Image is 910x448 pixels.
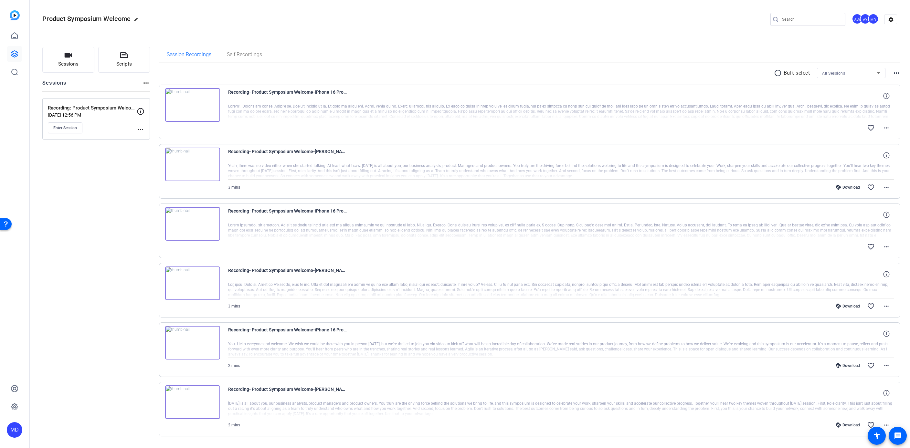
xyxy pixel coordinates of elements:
span: Scripts [116,60,132,68]
mat-icon: more_horiz [893,69,900,77]
mat-icon: more_horiz [883,362,890,370]
span: Session Recordings [167,52,211,57]
mat-icon: more_horiz [137,126,144,133]
mat-icon: settings [884,15,897,25]
span: 2 mins [228,363,240,368]
p: Bulk select [784,69,810,77]
div: Download [832,363,863,368]
img: thumb-nail [165,88,220,122]
mat-icon: favorite_border [867,362,875,370]
span: Recording- Product Symposium Welcome-iPhone 16 Pro-2025-08-13-09-47-06-247-2 [228,88,348,104]
h2: Sessions [42,79,67,91]
ngx-avatar: Steve Winiecki [852,14,863,25]
span: Sessions [58,60,79,68]
img: blue-gradient.svg [10,10,20,20]
button: Scripts [98,47,150,73]
span: Recording- Product Symposium Welcome-[PERSON_NAME]-2025-08-13-09-43-02-205-1 [228,266,348,282]
span: Self Recordings [227,52,262,57]
mat-icon: more_horiz [883,124,890,132]
mat-icon: radio_button_unchecked [774,69,784,77]
mat-icon: more_horiz [883,421,890,429]
button: Sessions [42,47,94,73]
mat-icon: more_horiz [883,243,890,251]
mat-icon: favorite_border [867,243,875,251]
p: Recording: Product Symposium Welcome [48,104,137,112]
img: thumb-nail [165,266,220,300]
div: MD [7,422,22,438]
button: Enter Session [48,122,82,133]
ngx-avatar: Andrew Yelenosky [860,14,871,25]
span: Recording- Product Symposium Welcome-iPhone 16 Pro-2025-08-13-09-39-11-525-2 [228,326,348,341]
div: Download [832,422,863,428]
img: thumb-nail [165,148,220,181]
span: Recording- Product Symposium Welcome-iPhone 16 Pro-2025-08-13-09-43-02-205-2 [228,207,348,223]
mat-icon: accessibility [873,432,881,440]
span: Recording- Product Symposium Welcome-[PERSON_NAME]-2025-08-13-09-47-06-247-1 [228,148,348,163]
mat-icon: favorite_border [867,183,875,191]
mat-icon: more_horiz [883,183,890,191]
mat-icon: favorite_border [867,124,875,132]
img: thumb-nail [165,207,220,241]
span: Product Symposium Welcome [42,15,131,23]
span: All Sessions [822,71,845,76]
ngx-avatar: Mark Dolnick [868,14,879,25]
div: AY [860,14,871,24]
span: 3 mins [228,304,240,308]
mat-icon: edit [134,17,142,25]
div: Download [832,185,863,190]
span: Recording- Product Symposium Welcome-[PERSON_NAME]-2025-08-13-09-39-11-525-1 [228,385,348,401]
input: Search [782,16,840,23]
img: thumb-nail [165,385,220,419]
span: Enter Session [53,125,77,130]
span: 3 mins [228,185,240,190]
mat-icon: favorite_border [867,302,875,310]
mat-icon: more_horiz [142,79,150,87]
div: MD [868,14,879,24]
div: Download [832,304,863,309]
mat-icon: favorite_border [867,421,875,429]
div: SW [852,14,862,24]
mat-icon: message [894,432,902,440]
span: 2 mins [228,423,240,427]
mat-icon: more_horiz [883,302,890,310]
p: [DATE] 12:56 PM [48,112,137,118]
img: thumb-nail [165,326,220,359]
